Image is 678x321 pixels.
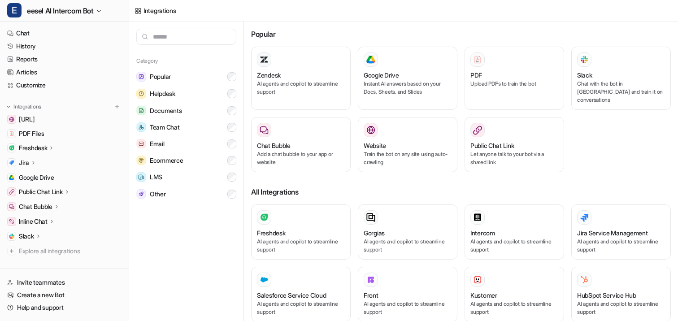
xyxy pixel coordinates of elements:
button: Public Chat LinkLet anyone talk to your bot via a shared link [465,117,564,172]
p: Slack [19,232,34,241]
img: Helpdesk [136,89,146,99]
img: PDF [473,55,482,64]
img: Ecommerce [136,156,146,165]
a: Integrations [135,6,176,15]
h5: Category [136,57,236,65]
button: EcommerceEcommerce [136,152,236,169]
button: OtherOther [136,186,236,202]
img: menu_add.svg [114,104,120,110]
span: [URL] [19,115,35,124]
h3: Jira Service Management [577,228,648,238]
img: HubSpot Service Hub [580,275,589,284]
a: History [4,40,125,52]
p: Let anyone talk to your bot via a shared link [470,150,558,166]
img: explore all integrations [7,247,16,256]
button: IntercomAI agents and copilot to streamline support [465,204,564,260]
h3: All Integrations [251,187,671,197]
h3: Front [364,291,378,300]
p: Add a chat bubble to your app or website [257,150,345,166]
p: Integrations [13,103,41,110]
h3: Salesforce Service Cloud [257,291,326,300]
img: Freshdesk [9,145,14,151]
img: Popular [136,72,146,82]
span: Popular [150,72,171,81]
button: Chat BubbleAdd a chat bubble to your app or website [251,117,351,172]
p: Instant AI answers based on your Docs, Sheets, and Slides [364,80,452,96]
span: Ecommerce [150,156,183,165]
span: Other [150,190,166,199]
a: Chat [4,27,125,39]
button: Jira Service ManagementAI agents and copilot to streamline support [571,204,671,260]
h3: Slack [577,70,592,80]
h3: Zendesk [257,70,281,80]
button: PopularPopular [136,68,236,85]
button: ZendeskAI agents and copilot to streamline support [251,47,351,110]
img: Website [366,126,375,134]
p: Public Chat Link [19,187,63,196]
button: PDFPDFUpload PDFs to train the bot [465,47,564,110]
p: AI agents and copilot to streamline support [257,80,345,96]
img: Google Drive [366,56,375,64]
a: Reports [4,53,125,65]
span: Helpdesk [150,89,175,98]
a: PDF FilesPDF Files [4,127,125,140]
p: Train the bot on any site using auto-crawling [364,150,452,166]
p: AI agents and copilot to streamline support [470,300,558,316]
h3: Gorgias [364,228,385,238]
h3: Freshdesk [257,228,285,238]
a: dashboard.eesel.ai[URL] [4,113,125,126]
p: Freshdesk [19,143,47,152]
img: Slack [9,234,14,239]
h3: Chat Bubble [257,141,291,150]
button: HelpdeskHelpdesk [136,85,236,102]
img: dashboard.eesel.ai [9,117,14,122]
h3: Intercom [470,228,495,238]
a: Customize [4,79,125,91]
p: AI agents and copilot to streamline support [257,300,345,316]
span: Documents [150,106,182,115]
img: PDF Files [9,131,14,136]
span: Explore all integrations [19,244,122,258]
p: AI agents and copilot to streamline support [470,238,558,254]
a: Google DriveGoogle Drive [4,171,125,184]
h3: HubSpot Service Hub [577,291,636,300]
span: Email [150,139,165,148]
button: WebsiteWebsiteTrain the bot on any site using auto-crawling [358,117,457,172]
img: Salesforce Service Cloud [260,275,269,284]
img: Jira [9,160,14,165]
img: Inline Chat [9,219,14,224]
img: Team Chat [136,122,146,132]
a: Invite teammates [4,276,125,289]
img: Front [366,275,375,284]
button: EmailEmail [136,135,236,152]
p: Upload PDFs to train the bot [470,80,558,88]
img: Slack [580,54,589,65]
img: Google Drive [9,175,14,180]
img: Chat Bubble [9,204,14,209]
img: Documents [136,106,146,115]
img: LMS [136,172,146,182]
h3: Kustomer [470,291,497,300]
button: Team ChatTeam Chat [136,119,236,135]
span: E [7,3,22,17]
button: Google DriveGoogle DriveInstant AI answers based on your Docs, Sheets, and Slides [358,47,457,110]
button: GorgiasAI agents and copilot to streamline support [358,204,457,260]
img: Kustomer [473,275,482,284]
p: AI agents and copilot to streamline support [577,238,665,254]
p: Inline Chat [19,217,48,226]
a: Articles [4,66,125,78]
span: eesel AI Intercom Bot [27,4,94,17]
span: PDF Files [19,129,44,138]
span: LMS [150,173,162,182]
div: Integrations [143,6,176,15]
img: expand menu [5,104,12,110]
img: Email [136,139,146,148]
a: Create a new Bot [4,289,125,301]
h3: Google Drive [364,70,399,80]
img: Public Chat Link [9,189,14,195]
button: LMSLMS [136,169,236,186]
img: Other [136,189,146,199]
button: FreshdeskAI agents and copilot to streamline support [251,204,351,260]
h3: PDF [470,70,482,80]
h3: Website [364,141,386,150]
